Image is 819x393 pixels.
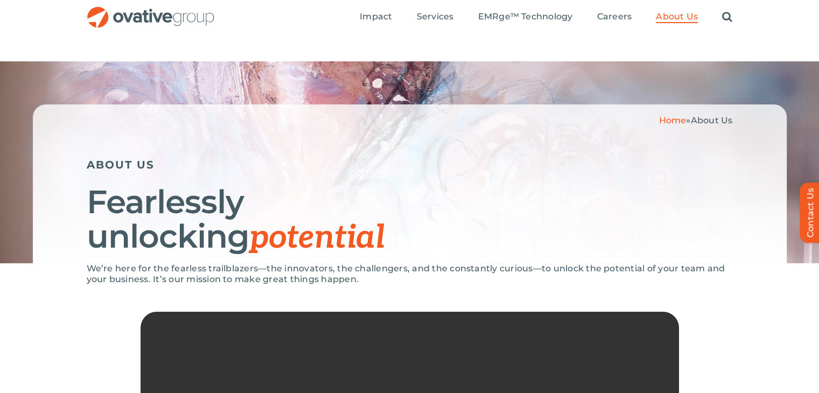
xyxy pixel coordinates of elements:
span: » [659,115,732,125]
p: We’re here for the fearless trailblazers—the innovators, the challengers, and the constantly curi... [87,263,733,285]
h1: Fearlessly unlocking [87,185,733,255]
a: Search [722,11,732,23]
span: EMRge™ Technology [478,11,572,22]
a: Impact [360,11,392,23]
h5: ABOUT US [87,158,733,171]
a: EMRge™ Technology [478,11,572,23]
span: Services [417,11,454,22]
a: Services [417,11,454,23]
span: Impact [360,11,392,22]
span: About Us [691,115,733,125]
a: Careers [597,11,632,23]
a: OG_Full_horizontal_RGB [86,5,215,16]
span: potential [249,219,384,257]
a: About Us [656,11,698,23]
span: About Us [656,11,698,22]
span: Careers [597,11,632,22]
a: Home [659,115,686,125]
